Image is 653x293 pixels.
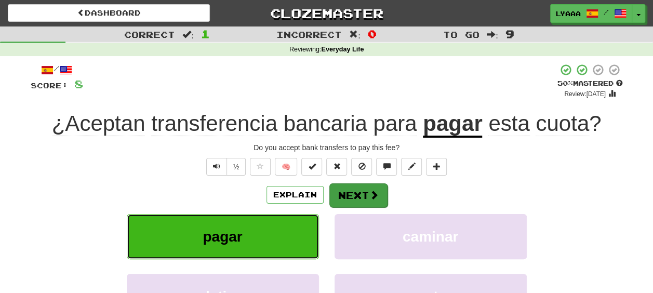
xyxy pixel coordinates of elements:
div: Do you accept bank transfers to pay this fee? [31,142,623,153]
u: pagar [423,111,482,138]
span: To go [443,29,479,39]
button: Set this sentence to 100% Mastered (alt+m) [301,158,322,176]
div: / [31,63,83,76]
span: para [373,111,417,136]
button: Play sentence audio (ctl+space) [206,158,227,176]
span: : [349,30,361,39]
small: Review: [DATE] [564,90,606,98]
span: ? [482,111,601,136]
button: Explain [266,186,324,204]
span: Incorrect [276,29,342,39]
div: Mastered [557,79,623,88]
span: 8 [74,77,83,90]
span: transferencia [151,111,277,136]
span: pagar [203,229,242,245]
span: 0 [368,28,377,40]
a: lyaaa / [550,4,632,23]
span: 50 % [557,79,573,87]
button: Edit sentence (alt+d) [401,158,422,176]
a: Clozemaster [225,4,428,22]
a: Dashboard [8,4,210,22]
button: pagar [127,214,319,259]
div: Text-to-speech controls [204,158,246,176]
button: Reset to 0% Mastered (alt+r) [326,158,347,176]
span: : [182,30,194,39]
span: 1 [201,28,210,40]
button: Add to collection (alt+a) [426,158,447,176]
span: caminar [403,229,458,245]
span: Correct [124,29,175,39]
span: ¿Aceptan [52,111,145,136]
button: Discuss sentence (alt+u) [376,158,397,176]
span: / [604,8,609,16]
strong: Everyday Life [321,46,364,53]
button: Ignore sentence (alt+i) [351,158,372,176]
button: Next [329,183,388,207]
button: caminar [335,214,527,259]
button: Favorite sentence (alt+f) [250,158,271,176]
button: 🧠 [275,158,297,176]
span: bancaria [284,111,367,136]
span: lyaaa [556,9,581,18]
span: Score: [31,81,68,90]
span: 9 [505,28,514,40]
span: esta [488,111,529,136]
button: ½ [226,158,246,176]
span: cuota [536,111,589,136]
span: : [487,30,498,39]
